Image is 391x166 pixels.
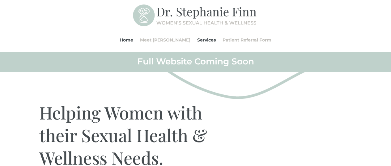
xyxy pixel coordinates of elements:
a: Services [197,28,216,52]
a: Home [120,28,133,52]
h2: Full Website Coming Soon [39,56,352,70]
a: Meet [PERSON_NAME] [140,28,190,52]
a: Patient Referral Form [223,28,271,52]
